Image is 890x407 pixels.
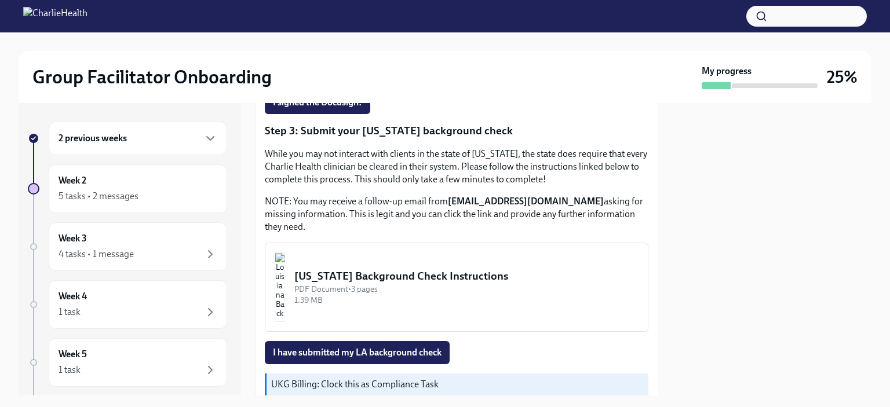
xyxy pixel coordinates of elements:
[32,65,272,89] h2: Group Facilitator Onboarding
[265,195,648,233] p: NOTE: You may receive a follow-up email from asking for missing information. This is legit and yo...
[59,290,87,303] h6: Week 4
[265,148,648,186] p: While you may not interact with clients in the state of [US_STATE], the state does require that e...
[59,364,81,376] div: 1 task
[265,123,648,138] p: Step 3: Submit your [US_STATE] background check
[28,164,227,213] a: Week 25 tasks • 2 messages
[294,284,639,295] div: PDF Document • 3 pages
[265,243,648,332] button: [US_STATE] Background Check InstructionsPDF Document•3 pages1.39 MB
[23,7,87,25] img: CharlieHealth
[59,174,86,187] h6: Week 2
[59,232,87,245] h6: Week 3
[294,269,639,284] div: [US_STATE] Background Check Instructions
[59,348,87,361] h6: Week 5
[59,306,81,318] div: 1 task
[827,67,858,87] h3: 25%
[59,190,138,203] div: 5 tasks • 2 messages
[28,280,227,329] a: Week 41 task
[28,222,227,271] a: Week 34 tasks • 1 message
[59,132,127,145] h6: 2 previous weeks
[702,65,752,78] strong: My progress
[28,338,227,387] a: Week 51 task
[271,378,644,391] p: UKG Billing: Clock this as Compliance Task
[294,295,639,306] div: 1.39 MB
[59,248,134,261] div: 4 tasks • 1 message
[448,196,604,207] strong: [EMAIL_ADDRESS][DOMAIN_NAME]
[49,122,227,155] div: 2 previous weeks
[265,341,450,364] button: I have submitted my LA background check
[275,252,285,322] img: Louisiana Background Check Instructions
[273,347,442,358] span: I have submitted my LA background check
